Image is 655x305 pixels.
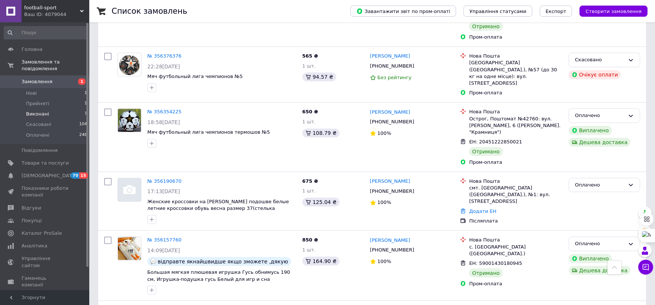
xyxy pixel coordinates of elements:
div: Нова Пошта [469,108,562,115]
span: 650 ₴ [302,109,318,114]
div: Оплачено [575,112,625,120]
img: :speech_balloon: [150,259,156,265]
span: Аналітика [22,243,47,249]
img: Фото товару [118,178,141,201]
span: ЕН: 20451222850021 [469,139,522,145]
span: Відгуки [22,205,41,211]
a: Фото товару [118,237,141,260]
div: Отримано [469,269,503,278]
div: Отримано [469,22,503,31]
span: Експорт [546,9,566,14]
a: № 356354225 [147,109,182,114]
span: 14:09[DATE] [147,247,180,253]
a: Женские кроссовки на [PERSON_NAME] подошве белые летние кроссовки обувь весна размер 37(стелька 2... [147,199,289,218]
h1: Список замовлень [112,7,187,16]
span: 22:28[DATE] [147,64,180,69]
span: 15 [79,172,88,179]
a: [PERSON_NAME] [370,178,410,185]
span: Замовлення [22,78,52,85]
span: Нові [26,90,37,97]
img: Фото товару [118,109,141,132]
span: [PHONE_NUMBER] [370,188,414,194]
div: 108.79 ₴ [302,129,340,137]
span: 850 ₴ [302,237,318,243]
span: 100% [378,259,391,264]
div: Очікує оплати [569,70,621,79]
span: [PHONE_NUMBER] [370,247,414,253]
span: [PHONE_NUMBER] [370,63,414,69]
a: [PERSON_NAME] [370,53,410,60]
span: football-sport [24,4,80,11]
div: Дешева доставка [569,138,630,147]
button: Управління статусами [463,6,532,17]
span: Управління статусами [469,9,526,14]
div: Нова Пошта [469,237,562,243]
span: Повідомлення [22,147,58,154]
span: 1 [84,100,87,107]
button: Створити замовлення [579,6,648,17]
span: 100% [378,199,391,205]
span: [DEMOGRAPHIC_DATA] [22,172,77,179]
div: 94.57 ₴ [302,72,336,81]
div: Нова Пошта [469,178,562,185]
span: ЕН: 59001430180945 [469,260,522,266]
span: Без рейтингу [378,75,412,80]
div: с. [GEOGRAPHIC_DATA] ([GEOGRAPHIC_DATA].) [469,244,562,257]
a: [PERSON_NAME] [370,237,410,244]
a: Фото товару [118,53,141,77]
input: Пошук [4,26,88,39]
span: Завантажити звіт по пром-оплаті [356,8,450,14]
div: Виплачено [569,254,612,263]
a: Додати ЕН [469,208,496,214]
span: 18:58[DATE] [147,119,180,125]
span: 100% [378,130,391,136]
span: Оплачені [26,132,49,139]
span: 246 [79,132,87,139]
span: 1 шт. [302,188,316,194]
span: 17:13[DATE] [147,188,180,194]
div: Ваш ID: 4079044 [24,11,89,18]
img: Фото товару [118,237,141,260]
div: Пром-оплата [469,90,562,96]
div: Дешева доставка [569,266,630,275]
div: Виплачено [569,126,612,135]
span: 1 [84,90,87,97]
span: Прийняті [26,100,49,107]
span: 675 ₴ [302,178,318,184]
span: відправте якнайшвидше якщо зможете ,дякую [158,259,288,265]
div: Отримано [469,147,503,156]
button: Завантажити звіт по пром-оплаті [350,6,456,17]
div: 125.04 ₴ [302,198,340,207]
button: Експорт [540,6,572,17]
div: Післяплата [469,218,562,224]
a: [PERSON_NAME] [370,109,410,116]
a: Большая мягкая плюшевая игрушка Гусь обнимусь 190 см, Игрушка-подушка гусь Белый для игр и сна [147,269,290,282]
span: Головна [22,46,42,53]
button: Чат з покупцем [638,260,653,275]
a: Мяч футбольный лига чемпионов №5 [147,74,243,79]
a: № 356376376 [147,53,182,59]
span: 7 [84,111,87,117]
div: 164.90 ₴ [302,257,340,266]
span: Товари та послуги [22,160,69,166]
span: 70 [71,172,79,179]
div: Пром-оплата [469,280,562,287]
span: 1 шт. [302,247,316,253]
div: Острог, Поштомат №42760: вул. [PERSON_NAME], 6 ([PERSON_NAME]. "Крамниця") [469,116,562,136]
span: Замовлення та повідомлення [22,59,89,72]
span: Гаманець компанії [22,275,69,288]
div: [GEOGRAPHIC_DATA] ([GEOGRAPHIC_DATA].), №57 (до 30 кг на одне місце): вул. [STREET_ADDRESS] [469,59,562,87]
div: Пром-оплата [469,159,562,166]
div: Оплачено [575,240,625,248]
span: 1 шт. [302,63,316,69]
span: Скасовані [26,121,51,128]
div: Оплачено [575,181,625,189]
span: 104 [79,121,87,128]
a: Мяч футбольный лига чемпионов термошов №5 [147,129,270,135]
span: Виконані [26,111,49,117]
span: Створити замовлення [585,9,642,14]
span: Каталог ProSale [22,230,62,237]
